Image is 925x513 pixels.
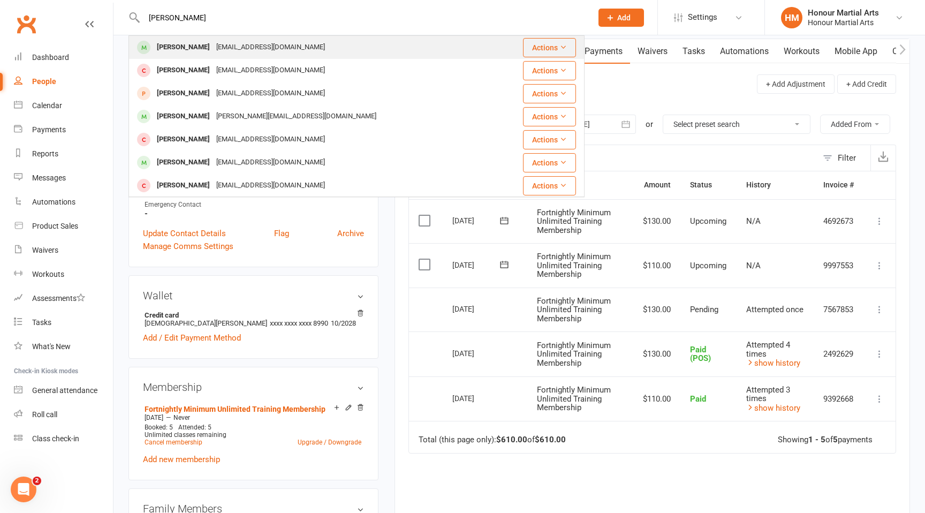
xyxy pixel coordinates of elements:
[213,86,328,101] div: [EMAIL_ADDRESS][DOMAIN_NAME]
[535,435,566,444] strong: $610.00
[746,340,790,359] span: Attempted 4 times
[298,439,361,446] a: Upgrade / Downgrade
[746,385,790,404] span: Attempted 3 times
[523,176,576,195] button: Actions
[178,424,211,431] span: Attended: 5
[14,142,113,166] a: Reports
[145,424,173,431] span: Booked: 5
[142,413,364,422] div: —
[690,261,726,270] span: Upcoming
[213,155,328,170] div: [EMAIL_ADDRESS][DOMAIN_NAME]
[32,77,56,86] div: People
[143,331,241,344] a: Add / Edit Payment Method
[820,115,890,134] button: Added From
[808,18,879,27] div: Honour Martial Arts
[145,439,202,446] a: Cancel membership
[143,290,364,301] h3: Wallet
[808,8,879,18] div: Honour Martial Arts
[154,155,213,170] div: [PERSON_NAME]
[746,261,761,270] span: N/A
[537,208,611,235] span: Fortnightly Minimum Unlimited Training Membership
[14,262,113,286] a: Workouts
[32,149,58,158] div: Reports
[523,61,576,80] button: Actions
[331,319,356,327] span: 10/2028
[14,46,113,70] a: Dashboard
[452,256,502,273] div: [DATE]
[154,109,213,124] div: [PERSON_NAME]
[633,288,680,332] td: $130.00
[817,145,870,171] button: Filter
[452,212,502,229] div: [DATE]
[452,390,502,406] div: [DATE]
[154,40,213,55] div: [PERSON_NAME]
[32,342,71,351] div: What's New
[145,200,364,210] div: Emergency Contact
[778,435,873,444] div: Showing of payments
[154,86,213,101] div: [PERSON_NAME]
[690,305,718,314] span: Pending
[32,101,62,110] div: Calendar
[419,435,566,444] div: Total (this page only): of
[633,243,680,288] td: $110.00
[712,39,776,64] a: Automations
[14,311,113,335] a: Tasks
[523,153,576,172] button: Actions
[633,331,680,376] td: $130.00
[154,132,213,147] div: [PERSON_NAME]
[746,216,761,226] span: N/A
[537,296,611,323] span: Fortnightly Minimum Unlimited Training Membership
[781,7,802,28] div: HM
[14,427,113,451] a: Class kiosk mode
[145,431,226,439] span: Unlimited classes remaining
[143,227,226,240] a: Update Contact Details
[814,376,863,421] td: 9392668
[808,435,825,444] strong: 1 - 5
[690,345,711,364] span: Paid (POS)
[14,70,113,94] a: People
[838,152,856,164] div: Filter
[523,130,576,149] button: Actions
[143,455,220,464] a: Add new membership
[577,39,630,64] a: Payments
[757,74,835,94] button: + Add Adjustment
[213,132,328,147] div: [EMAIL_ADDRESS][DOMAIN_NAME]
[213,178,328,193] div: [EMAIL_ADDRESS][DOMAIN_NAME]
[814,199,863,244] td: 4692673
[14,94,113,118] a: Calendar
[776,39,827,64] a: Workouts
[630,39,675,64] a: Waivers
[213,109,380,124] div: [PERSON_NAME][EMAIL_ADDRESS][DOMAIN_NAME]
[145,414,163,421] span: [DATE]
[452,345,502,361] div: [DATE]
[270,319,328,327] span: xxxx xxxx xxxx 8990
[32,294,85,303] div: Assessments
[833,435,838,444] strong: 5
[675,39,712,64] a: Tasks
[680,171,737,199] th: Status
[523,38,576,57] button: Actions
[32,222,78,230] div: Product Sales
[814,171,863,199] th: Invoice #
[14,214,113,238] a: Product Sales
[32,125,66,134] div: Payments
[213,40,328,55] div: [EMAIL_ADDRESS][DOMAIN_NAME]
[32,434,79,443] div: Class check-in
[633,199,680,244] td: $130.00
[33,477,41,485] span: 2
[690,216,726,226] span: Upcoming
[646,118,653,131] div: or
[523,107,576,126] button: Actions
[14,286,113,311] a: Assessments
[154,63,213,78] div: [PERSON_NAME]
[14,118,113,142] a: Payments
[14,190,113,214] a: Automations
[141,10,585,25] input: Search...
[827,39,885,64] a: Mobile App
[13,11,40,37] a: Clubworx
[688,5,717,29] span: Settings
[814,331,863,376] td: 2492629
[737,171,814,199] th: History
[14,238,113,262] a: Waivers
[32,53,69,62] div: Dashboard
